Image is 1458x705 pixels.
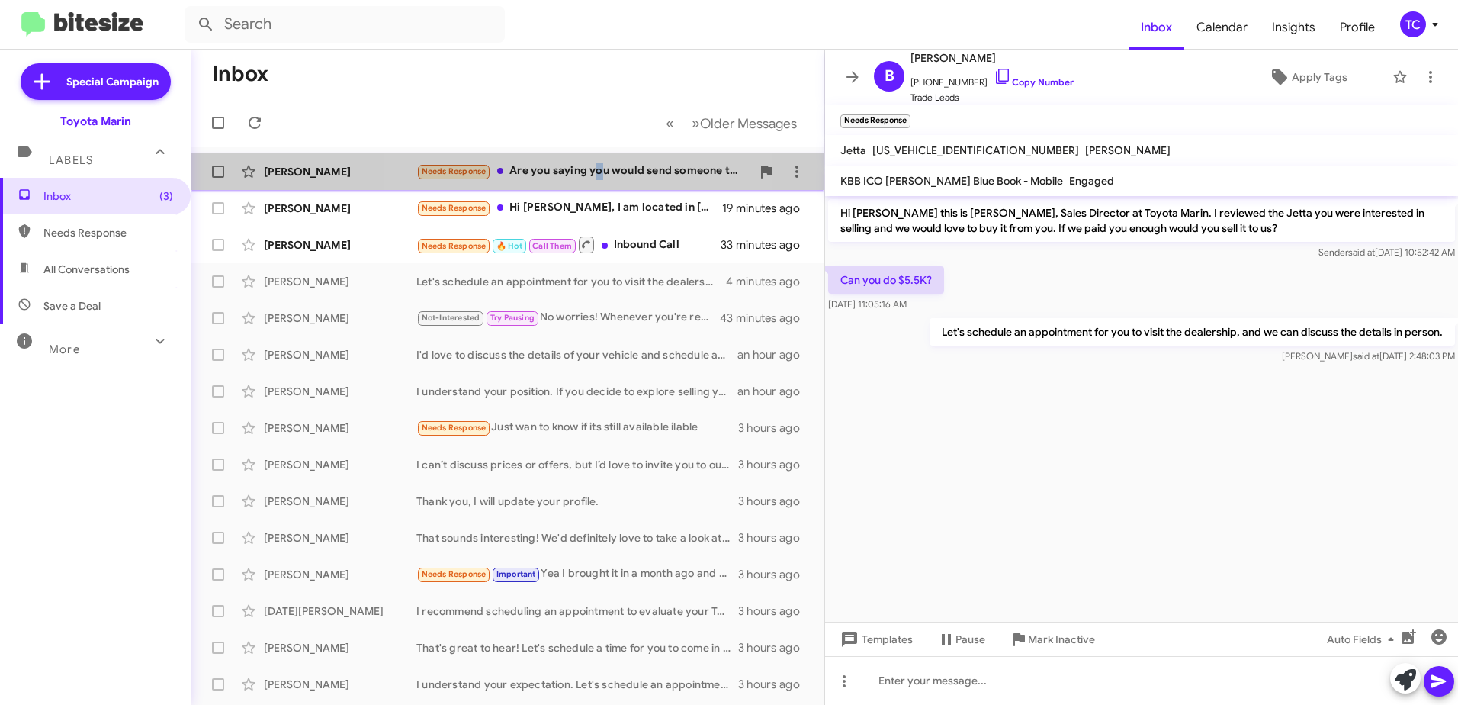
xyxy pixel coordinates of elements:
span: Templates [837,626,913,653]
button: Mark Inactive [997,626,1107,653]
div: Are you saying you would send someone to look at the car or at the dealership? [416,163,751,180]
span: [DATE] 11:05:16 AM [828,298,907,310]
button: Pause [925,626,997,653]
div: [PERSON_NAME] [264,457,416,472]
div: [PERSON_NAME] [264,384,416,399]
div: 3 hours ago [738,567,812,582]
div: 3 hours ago [738,530,812,546]
div: Just wan to know if its still available ilable [416,419,738,436]
div: I understand your position. If you decide to explore selling your vehicle in the future, feel fre... [416,384,737,399]
span: Not-Interested [422,313,480,323]
span: All Conversations [43,262,130,277]
div: Inbound Call [416,235,721,254]
span: Auto Fields [1327,626,1400,653]
span: Save a Deal [43,298,101,314]
span: [PERSON_NAME] [1085,143,1171,157]
button: Next [682,108,806,139]
button: TC [1387,11,1441,37]
span: Jetta [840,143,866,157]
span: Trade Leads [910,90,1074,105]
div: an hour ago [737,384,812,399]
div: TC [1400,11,1426,37]
div: That sounds interesting! We'd definitely love to take a look at your antique vehicle. How about w... [416,530,738,546]
div: 3 hours ago [738,677,812,692]
div: I can’t discuss prices or offers, but I’d love to invite you to our dealership to evaluate your E... [416,457,738,472]
span: More [49,343,80,356]
a: Insights [1260,5,1328,50]
div: [DATE][PERSON_NAME] [264,604,416,619]
span: Labels [49,153,93,167]
div: 3 hours ago [738,640,812,655]
div: 4 minutes ago [726,274,812,289]
span: Call Them [532,241,572,251]
div: 3 hours ago [738,604,812,619]
div: [PERSON_NAME] [264,640,416,655]
span: Older Messages [700,115,797,132]
div: I recommend scheduling an appointment to evaluate your Tundra Crewmax and discuss our offer in de... [416,604,738,619]
span: Mark Inactive [1028,626,1095,653]
a: Copy Number [994,76,1074,88]
div: [PERSON_NAME] [264,274,416,289]
div: [PERSON_NAME] [264,311,416,326]
div: 3 hours ago [738,420,812,436]
span: said at [1348,246,1375,258]
p: Hi [PERSON_NAME] this is [PERSON_NAME], Sales Director at Toyota Marin. I reviewed the Jetta you ... [828,199,1455,242]
p: Let's schedule an appointment for you to visit the dealership, and we can discuss the details in ... [930,318,1455,346]
span: [PHONE_NUMBER] [910,67,1074,90]
span: (3) [159,188,173,204]
span: » [692,114,700,133]
button: Apply Tags [1230,63,1385,91]
div: [PERSON_NAME] [264,677,416,692]
span: Needs Response [422,423,487,433]
a: Inbox [1129,5,1184,50]
div: I understand your expectation. Let's schedule an appointment to discuss your Tacoma in detail and... [416,677,738,692]
div: 43 minutes ago [721,311,812,326]
span: [PERSON_NAME] [910,49,1074,67]
span: B [885,64,894,89]
div: [PERSON_NAME] [264,201,416,216]
div: No worries! Whenever you're ready, just let us know. We're here to help when the time comes. [416,309,721,327]
button: Auto Fields [1315,626,1412,653]
span: « [666,114,674,133]
h1: Inbox [212,62,268,86]
span: Apply Tags [1292,63,1347,91]
a: Profile [1328,5,1387,50]
button: Previous [657,108,683,139]
div: I'd love to discuss the details of your vehicle and schedule an appointment to evaluate it in per... [416,347,737,362]
span: Needs Response [43,225,173,240]
span: [US_VEHICLE_IDENTIFICATION_NUMBER] [872,143,1079,157]
div: 3 hours ago [738,494,812,509]
div: Toyota Marin [60,114,131,129]
span: Needs Response [422,241,487,251]
div: [PERSON_NAME] [264,530,416,546]
div: 19 minutes ago [722,201,812,216]
span: KBB ICO [PERSON_NAME] Blue Book - Mobile [840,174,1063,188]
span: Inbox [43,188,173,204]
div: [PERSON_NAME] [264,420,416,436]
span: Needs Response [422,569,487,579]
small: Needs Response [840,114,910,128]
div: an hour ago [737,347,812,362]
div: [PERSON_NAME] [264,237,416,253]
div: [PERSON_NAME] [264,347,416,362]
span: Sender [DATE] 10:52:42 AM [1318,246,1455,258]
span: 🔥 Hot [496,241,522,251]
div: Hi [PERSON_NAME], I am located in [US_STATE], would you be willing to travel for it? I have adjus... [416,199,722,217]
span: said at [1353,350,1379,362]
span: Important [496,569,536,579]
div: 33 minutes ago [721,237,812,253]
input: Search [185,6,505,43]
div: Yea I brought it in a month ago and you did [416,565,738,583]
span: Pause [955,626,985,653]
span: [PERSON_NAME] [DATE] 2:48:03 PM [1282,350,1455,362]
nav: Page navigation example [657,108,806,139]
span: Special Campaign [66,74,159,89]
a: Calendar [1184,5,1260,50]
span: Try Pausing [490,313,535,323]
div: That's great to hear! Let's schedule a time for you to come in and discuss your Grand Wagoneer L.... [416,640,738,655]
div: 3 hours ago [738,457,812,472]
span: Needs Response [422,203,487,213]
p: Can you do $5.5K? [828,266,944,294]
